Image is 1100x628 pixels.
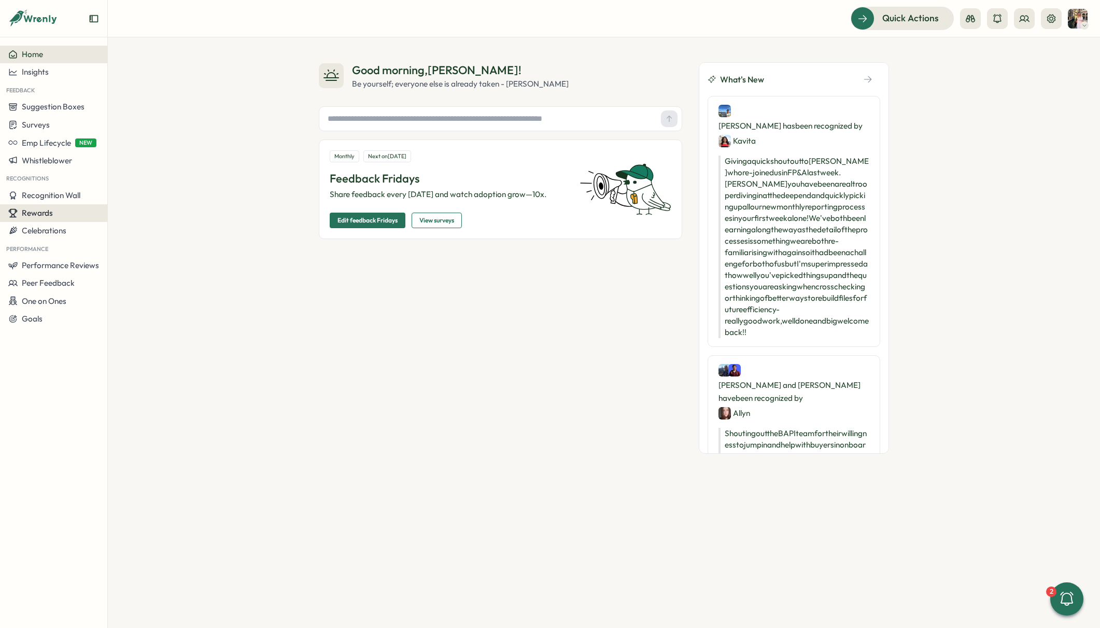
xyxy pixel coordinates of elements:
[718,364,731,376] img: Alex Marshall
[22,138,71,148] span: Emp Lifecycle
[412,213,462,228] button: View surveys
[22,314,43,324] span: Goals
[1046,587,1056,597] div: 2
[330,189,567,200] p: Share feedback every [DATE] and watch adoption grow—10x.
[720,73,764,86] span: What's New
[22,190,80,200] span: Recognition Wall
[718,135,731,147] img: Kavita Thomas
[22,120,50,130] span: Surveys
[330,171,567,187] p: Feedback Fridays
[22,67,49,77] span: Insights
[89,13,99,24] button: Expand sidebar
[718,407,750,420] div: Allyn
[22,226,66,235] span: Celebrations
[330,150,359,162] div: Monthly
[22,278,75,288] span: Peer Feedback
[851,7,954,30] button: Quick Actions
[728,364,741,376] img: Henry Dennis
[718,105,731,117] img: Chan-Lee Bond
[330,213,405,228] button: Edit feedback Fridays
[718,407,731,420] img: Allyn Neal
[22,260,99,270] span: Performance Reviews
[22,156,72,165] span: Whistleblower
[22,49,43,59] span: Home
[22,102,84,111] span: Suggestion Boxes
[352,62,569,78] div: Good morning , [PERSON_NAME] !
[718,134,756,147] div: Kavita
[22,296,66,306] span: One on Ones
[22,208,53,218] span: Rewards
[75,138,96,147] span: NEW
[1050,582,1083,616] button: 2
[718,364,869,420] div: [PERSON_NAME] and [PERSON_NAME] have been recognized by
[718,105,869,147] div: [PERSON_NAME] has been recognized by
[363,150,411,162] div: Next on [DATE]
[882,11,939,25] span: Quick Actions
[1068,9,1088,29] img: Hannah Saunders
[352,78,569,90] div: Be yourself; everyone else is already taken - [PERSON_NAME]
[419,213,454,228] span: View surveys
[718,428,869,531] p: Shouting out the BAPI team for their willingness to jump in and help with buyers in onboarding! C...
[337,213,398,228] span: Edit feedback Fridays
[718,156,869,338] p: Giving a quick shout out to [PERSON_NAME] who re-joined us in FP&A last week. [PERSON_NAME] you h...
